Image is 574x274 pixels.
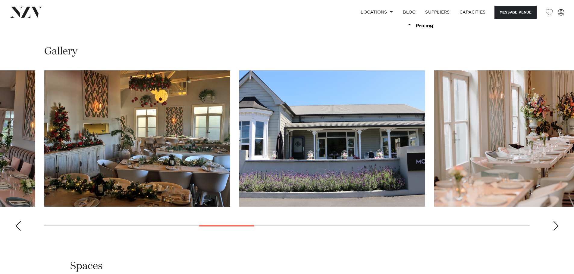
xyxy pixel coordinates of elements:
h2: Spaces [70,260,103,273]
a: SUPPLIERS [420,6,454,19]
swiper-slide: 8 / 22 [44,70,230,207]
button: Message Venue [494,6,537,19]
a: Capacities [455,6,491,19]
h2: Gallery [44,45,77,58]
swiper-slide: 9 / 22 [239,70,425,207]
img: nzv-logo.png [10,7,42,17]
a: Locations [356,6,398,19]
a: BLOG [398,6,420,19]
